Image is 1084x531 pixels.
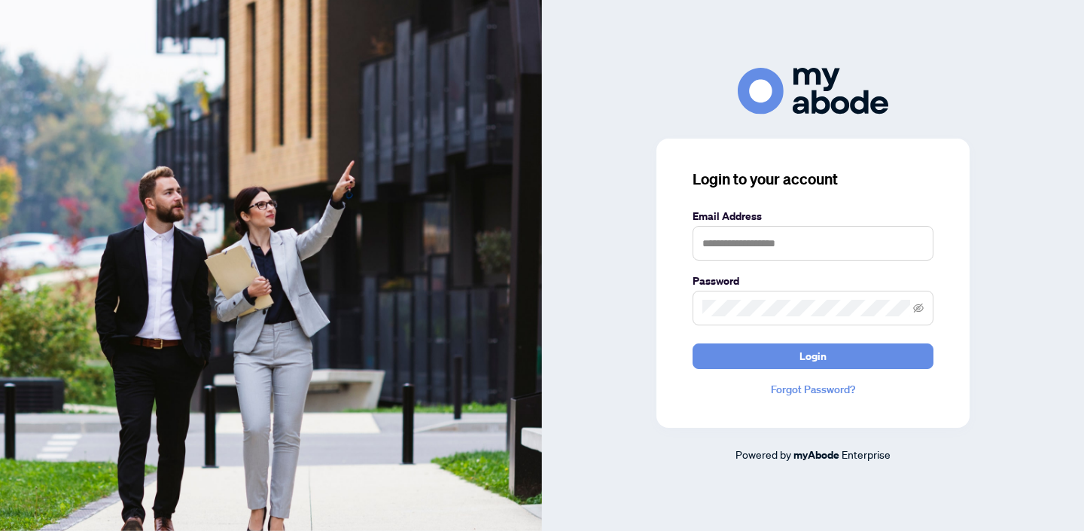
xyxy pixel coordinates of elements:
[913,303,924,313] span: eye-invisible
[693,169,933,190] h3: Login to your account
[693,381,933,398] a: Forgot Password?
[842,447,891,461] span: Enterprise
[799,344,827,368] span: Login
[738,68,888,114] img: ma-logo
[693,343,933,369] button: Login
[735,447,791,461] span: Powered by
[793,447,839,463] a: myAbode
[693,208,933,224] label: Email Address
[693,273,933,289] label: Password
